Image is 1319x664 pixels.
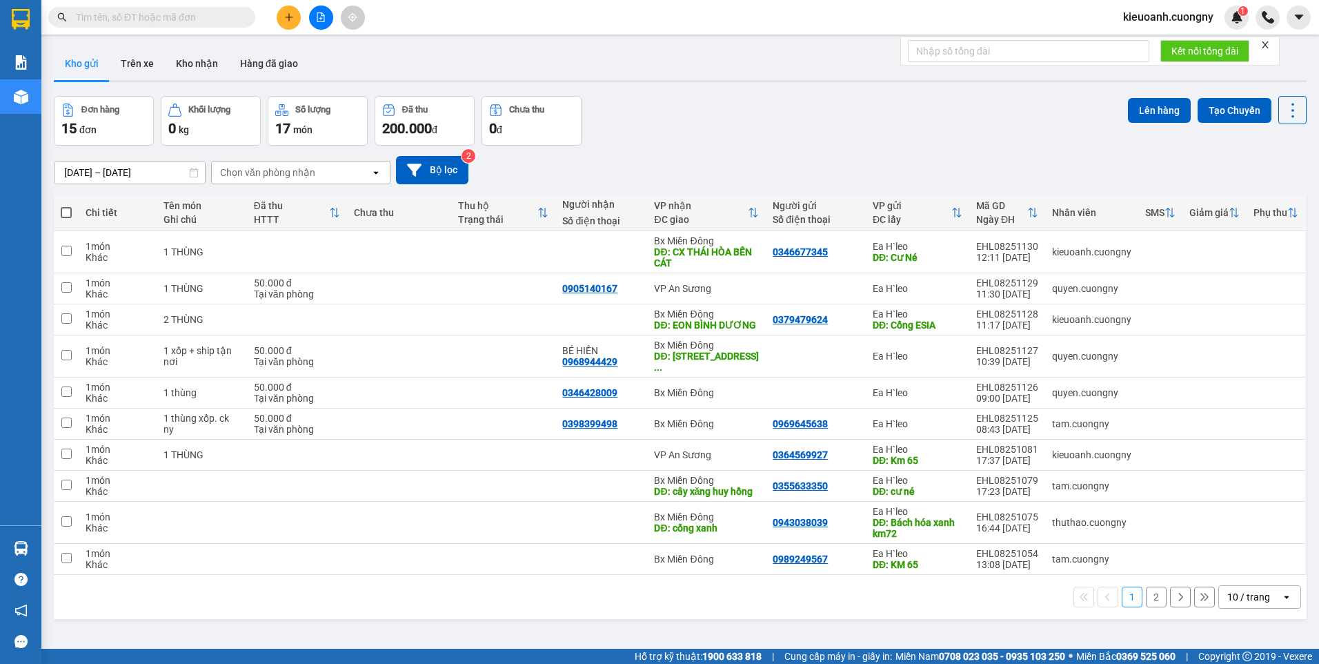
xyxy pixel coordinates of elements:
[654,309,759,320] div: Bx Miền Đông
[562,356,617,367] div: 0968944429
[229,47,309,80] button: Hàng đã giao
[976,486,1038,497] div: 17:23 [DATE]
[654,523,759,534] div: DĐ: cổng xanh
[1262,11,1274,23] img: phone-icon
[873,387,962,398] div: Ea H`leo
[654,554,759,565] div: Bx Miền Đông
[247,195,347,231] th: Toggle SortBy
[284,12,294,22] span: plus
[76,10,239,25] input: Tìm tên, số ĐT hoặc mã đơn
[86,289,150,300] div: Khác
[976,252,1038,263] div: 12:11 [DATE]
[1052,246,1131,257] div: kieuoanh.cuongny
[976,289,1038,300] div: 11:30 [DATE]
[12,9,30,30] img: logo-vxr
[1076,649,1176,664] span: Miền Bắc
[976,382,1038,393] div: EHL08251126
[654,449,759,460] div: VP An Sương
[375,96,475,146] button: Đã thu200.000đ
[79,124,97,135] span: đơn
[254,200,329,211] div: Đã thu
[562,387,617,398] div: 0346428009
[647,195,766,231] th: Toggle SortBy
[54,162,205,184] input: Select a date range.
[163,413,240,435] div: 1 thùng xốp. ck ny
[1052,554,1131,565] div: tam.cuongny
[976,455,1038,466] div: 17:37 [DATE]
[873,486,962,497] div: DĐ: cư né
[873,351,962,362] div: Ea H`leo
[86,511,150,523] div: 1 món
[14,635,28,648] span: message
[61,120,77,137] span: 15
[1227,590,1270,604] div: 10 / trang
[254,413,340,424] div: 50.000 đ
[873,200,951,211] div: VP gửi
[163,387,240,398] div: 1 thùng
[1287,6,1311,30] button: caret-down
[458,200,537,211] div: Thu hộ
[654,246,759,268] div: DĐ: CX THÁI HÒA BẾN CÁT
[773,418,828,429] div: 0969645638
[86,548,150,559] div: 1 món
[976,200,1027,211] div: Mã GD
[1052,387,1131,398] div: quyen.cuongny
[1052,283,1131,294] div: quyen.cuongny
[772,649,774,664] span: |
[976,523,1038,534] div: 16:44 [DATE]
[976,309,1038,320] div: EHL08251128
[1160,40,1249,62] button: Kết nối tổng đài
[654,418,759,429] div: Bx Miền Đông
[254,277,340,289] div: 50.000 đ
[86,207,150,218] div: Chi tiết
[976,511,1038,523] div: EHL08251075
[497,124,502,135] span: đ
[254,424,340,435] div: Tại văn phòng
[188,105,230,115] div: Khối lượng
[458,214,537,225] div: Trạng thái
[654,235,759,246] div: Bx Miền Đông
[1231,11,1243,23] img: icon-new-feature
[1242,652,1252,661] span: copyright
[976,548,1038,559] div: EHL08251054
[969,195,1045,231] th: Toggle SortBy
[54,47,110,80] button: Kho gửi
[773,480,828,491] div: 0355633350
[1146,587,1167,607] button: 2
[873,214,951,225] div: ĐC lấy
[295,105,330,115] div: Số lượng
[382,120,432,137] span: 200.000
[509,105,544,115] div: Chưa thu
[654,387,759,398] div: Bx Miền Đông
[163,449,240,460] div: 1 THÙNG
[86,345,150,356] div: 1 món
[163,246,240,257] div: 1 THÙNG
[1112,8,1224,26] span: kieuoanh.cuongny
[976,393,1038,404] div: 09:00 [DATE]
[86,252,150,263] div: Khác
[1116,651,1176,662] strong: 0369 525 060
[163,200,240,211] div: Tên món
[86,523,150,534] div: Khác
[1052,449,1131,460] div: kieuoanh.cuongny
[976,424,1038,435] div: 08:43 [DATE]
[773,449,828,460] div: 0364569927
[1052,207,1131,218] div: Nhân viên
[86,309,150,320] div: 1 món
[976,345,1038,356] div: EHL08251127
[1052,517,1131,528] div: thuthao.cuongny
[773,200,859,211] div: Người gửi
[54,96,154,146] button: Đơn hàng15đơn
[773,314,828,325] div: 0379479624
[165,47,229,80] button: Kho nhận
[1052,418,1131,429] div: tam.cuongny
[1247,195,1305,231] th: Toggle SortBy
[976,320,1038,331] div: 11:17 [DATE]
[654,200,748,211] div: VP nhận
[482,96,582,146] button: Chưa thu0đ
[168,120,176,137] span: 0
[976,356,1038,367] div: 10:39 [DATE]
[354,207,444,218] div: Chưa thu
[110,47,165,80] button: Trên xe
[1128,98,1191,123] button: Lên hàng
